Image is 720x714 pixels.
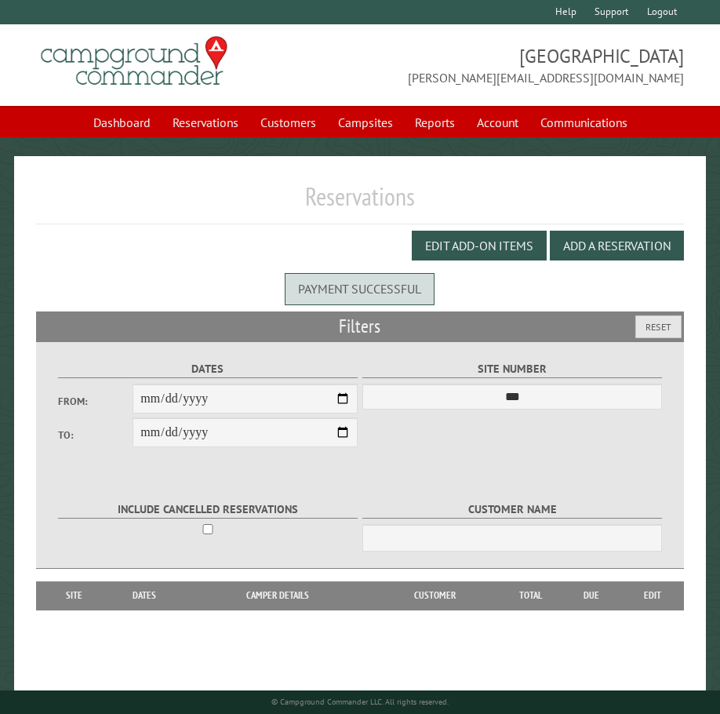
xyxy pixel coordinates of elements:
th: Edit [621,581,684,610]
button: Reset [635,315,682,338]
a: Communications [531,107,637,137]
th: Site [44,581,105,610]
h1: Reservations [36,181,684,224]
div: Payment successful [285,273,435,304]
span: [GEOGRAPHIC_DATA] [PERSON_NAME][EMAIL_ADDRESS][DOMAIN_NAME] [360,43,684,87]
a: Account [467,107,528,137]
th: Due [562,581,621,610]
button: Add a Reservation [550,231,684,260]
th: Dates [104,581,184,610]
th: Camper Details [184,581,370,610]
a: Reservations [163,107,248,137]
h2: Filters [36,311,684,341]
a: Campsites [329,107,402,137]
label: Customer Name [362,501,662,519]
img: Campground Commander [36,31,232,92]
a: Reports [405,107,464,137]
label: From: [58,394,133,409]
button: Edit Add-on Items [412,231,547,260]
small: © Campground Commander LLC. All rights reserved. [271,697,449,707]
a: Dashboard [84,107,160,137]
th: Total [500,581,562,610]
label: Site Number [362,360,662,378]
th: Customer [371,581,500,610]
label: To: [58,428,133,443]
a: Customers [251,107,325,137]
label: Include Cancelled Reservations [58,501,358,519]
label: Dates [58,360,358,378]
